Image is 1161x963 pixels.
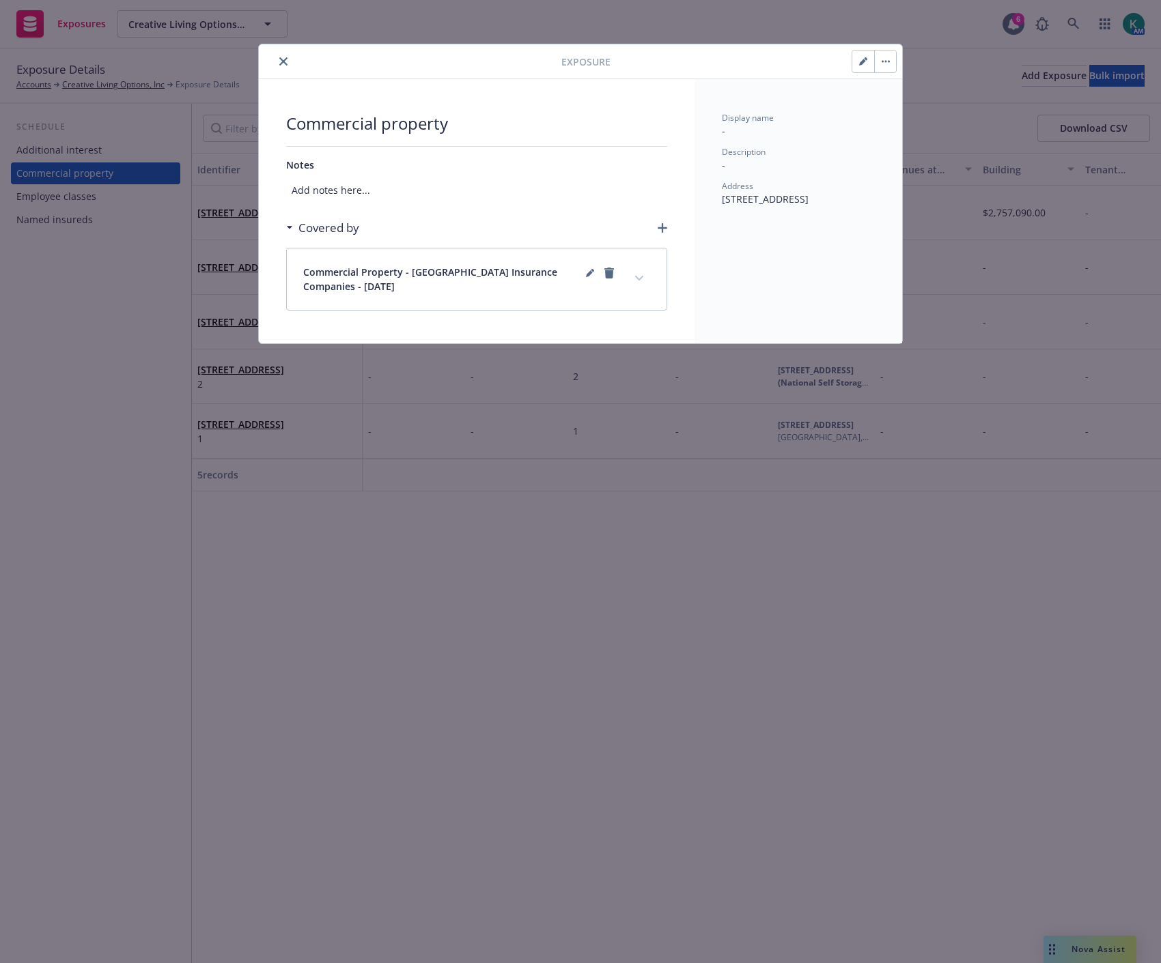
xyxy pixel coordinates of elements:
[286,112,667,135] span: Commercial property
[722,158,725,171] span: -
[286,219,359,237] div: Covered by
[286,177,667,203] span: Add notes here...
[722,146,766,158] span: Description
[286,158,314,171] span: Notes
[561,55,611,69] span: Exposure
[582,265,598,293] span: editPencil
[601,265,617,281] a: remove
[287,248,667,310] div: Commercial Property - [GEOGRAPHIC_DATA] Insurance Companies - [DATE]editPencilremoveexpand content
[722,192,809,205] span: [STREET_ADDRESS]
[722,180,753,192] span: Address
[582,265,598,281] a: editPencil
[722,124,725,137] span: -
[275,53,292,70] button: close
[601,265,617,293] span: remove
[298,219,359,237] h3: Covered by
[303,265,582,293] span: Commercial Property - [GEOGRAPHIC_DATA] Insurance Companies - [DATE]
[722,112,774,124] span: Display name
[628,268,650,289] button: expand content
